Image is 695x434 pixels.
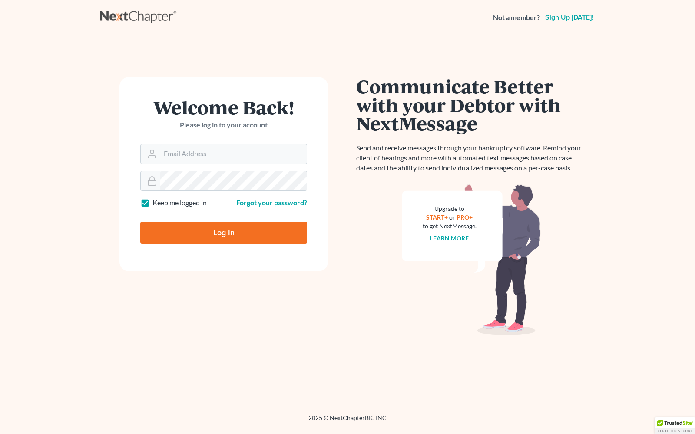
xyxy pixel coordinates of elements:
p: Send and receive messages through your bankruptcy software. Remind your client of hearings and mo... [356,143,586,173]
a: Learn more [430,234,469,242]
div: TrustedSite Certified [655,417,695,434]
img: nextmessage_bg-59042aed3d76b12b5cd301f8e5b87938c9018125f34e5fa2b7a6b67550977c72.svg [402,184,541,336]
a: PRO+ [457,214,473,221]
h1: Communicate Better with your Debtor with NextMessage [356,77,586,133]
input: Log In [140,222,307,244]
label: Keep me logged in [152,198,207,208]
input: Email Address [160,144,307,164]
div: 2025 © NextChapterBK, INC [100,414,595,429]
div: to get NextMessage. [423,222,477,230]
strong: Not a member? [493,13,540,23]
a: Forgot your password? [236,198,307,207]
p: Please log in to your account [140,120,307,130]
h1: Welcome Back! [140,98,307,117]
a: Sign up [DATE]! [543,14,595,21]
div: Upgrade to [423,204,477,213]
span: or [450,214,456,221]
a: START+ [427,214,448,221]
